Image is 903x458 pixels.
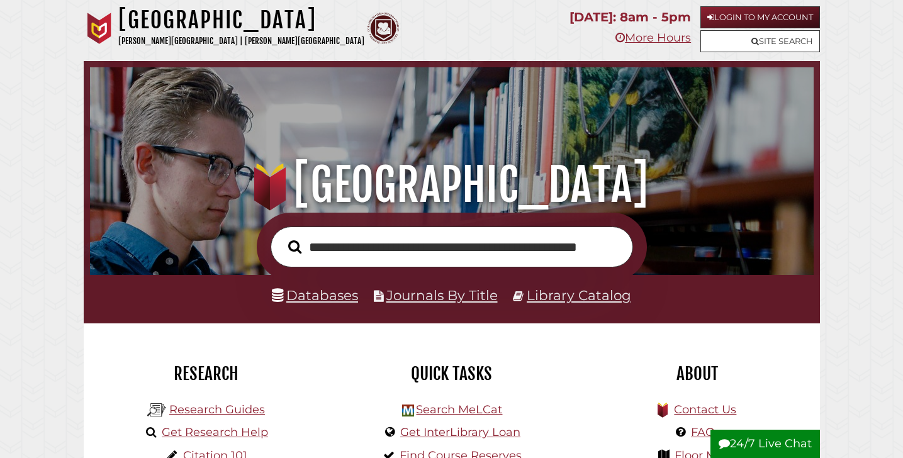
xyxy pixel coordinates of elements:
[569,6,691,28] p: [DATE]: 8am - 5pm
[700,6,820,28] a: Login to My Account
[402,405,414,416] img: Hekman Library Logo
[400,425,520,439] a: Get InterLibrary Loan
[169,403,265,416] a: Research Guides
[700,30,820,52] a: Site Search
[84,13,115,44] img: Calvin University
[147,401,166,420] img: Hekman Library Logo
[584,363,810,384] h2: About
[118,6,364,34] h1: [GEOGRAPHIC_DATA]
[162,425,268,439] a: Get Research Help
[416,403,502,416] a: Search MeLCat
[527,287,631,303] a: Library Catalog
[93,363,320,384] h2: Research
[674,403,736,416] a: Contact Us
[339,363,565,384] h2: Quick Tasks
[367,13,399,44] img: Calvin Theological Seminary
[386,287,498,303] a: Journals By Title
[691,425,721,439] a: FAQs
[615,31,691,45] a: More Hours
[288,240,301,254] i: Search
[282,237,308,257] button: Search
[118,34,364,48] p: [PERSON_NAME][GEOGRAPHIC_DATA] | [PERSON_NAME][GEOGRAPHIC_DATA]
[272,287,358,303] a: Databases
[103,157,800,213] h1: [GEOGRAPHIC_DATA]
